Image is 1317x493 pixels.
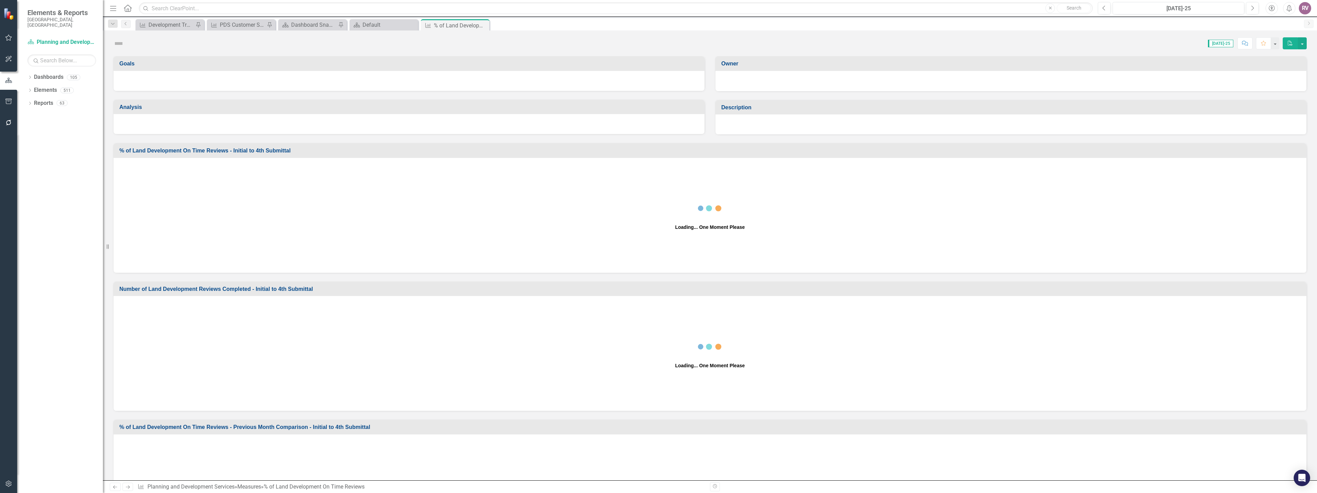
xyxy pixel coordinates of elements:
[1057,3,1091,13] button: Search
[27,17,96,28] small: [GEOGRAPHIC_DATA], [GEOGRAPHIC_DATA]
[434,21,488,30] div: % of Land Development On Time Reviews
[34,99,53,107] a: Reports
[3,8,16,20] img: ClearPoint Strategy
[264,483,365,490] div: % of Land Development On Time Reviews
[119,61,701,67] h3: Goals
[351,21,416,29] a: Default
[139,2,1093,14] input: Search ClearPoint...
[1294,470,1310,486] div: Open Intercom Messenger
[137,21,194,29] a: Development Trends
[363,21,416,29] div: Default
[220,21,265,29] div: PDS Customer Service (Copy) w/ Accela
[119,286,1303,292] h3: Number of Land Development Reviews Completed - Initial to 4th Submittal
[34,86,57,94] a: Elements
[27,9,96,17] span: Elements & Reports
[1113,2,1244,14] button: [DATE]-25
[60,87,74,93] div: 511
[237,483,261,490] a: Measures
[280,21,336,29] a: Dashboard Snapshot
[1208,40,1233,47] span: [DATE]-25
[721,104,1303,111] h3: Description
[147,483,235,490] a: Planning and Development Services
[119,104,701,110] h3: Analysis
[119,424,1303,430] h3: % of Land Development On Time Reviews - Previous Month Comparison - Initial to 4th Submittal
[1115,4,1242,13] div: [DATE]-25
[721,61,1303,67] h3: Owner
[1299,2,1311,14] button: RV
[27,54,96,66] input: Search Below...
[1067,5,1081,11] span: Search
[291,21,336,29] div: Dashboard Snapshot
[34,73,63,81] a: Dashboards
[675,224,745,231] div: Loading... One Moment Please
[119,148,1303,154] h3: % of Land Development On Time Reviews - Initial to 4th Submittal
[149,21,194,29] div: Development Trends
[113,38,124,49] img: Not Defined
[67,74,80,80] div: 105
[138,483,705,491] div: » »
[675,362,745,369] div: Loading... One Moment Please
[209,21,265,29] a: PDS Customer Service (Copy) w/ Accela
[27,38,96,46] a: Planning and Development Services
[57,100,68,106] div: 63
